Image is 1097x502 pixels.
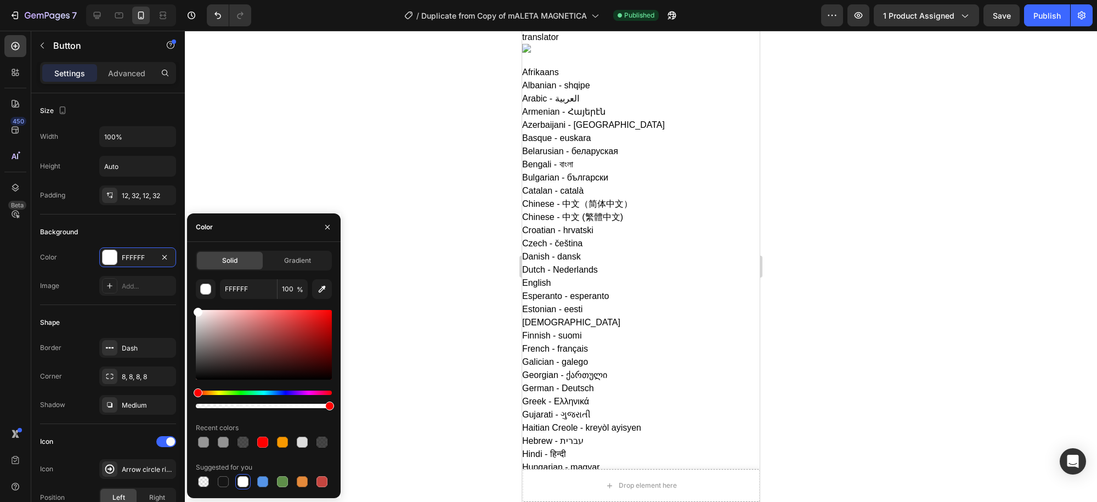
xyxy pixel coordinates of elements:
span: Published [624,10,654,20]
p: Button [53,39,146,52]
button: Save [983,4,1020,26]
div: 12, 32, 12, 32 [122,191,173,201]
span: / [416,10,419,21]
div: Suggested for you [196,462,252,472]
div: Publish [1033,10,1061,21]
p: Settings [54,67,85,79]
span: 1 product assigned [883,10,954,21]
div: Width [40,132,58,142]
div: Medium [122,401,173,410]
div: Color [40,252,57,262]
div: Background [40,227,78,237]
div: Beta [8,201,26,210]
div: Height [40,161,60,171]
div: Shadow [40,400,65,410]
div: Icon [40,464,53,474]
button: 1 product assigned [874,4,979,26]
p: Advanced [108,67,145,79]
div: Color [196,222,213,232]
div: Arrow circle right bold [122,465,173,475]
div: FFFFFF [122,253,154,263]
span: Gradient [284,256,311,266]
div: Recent colors [196,423,239,433]
p: 7 [72,9,77,22]
input: Auto [100,127,176,146]
div: Image [40,281,59,291]
div: Dash [122,343,173,353]
iframe: Design area [522,31,760,502]
span: Solid [222,256,238,266]
span: Duplicate from Copy of mALETA MAGNETICA [421,10,587,21]
span: Save [993,11,1011,20]
div: Hue [196,391,332,395]
div: Corner [40,371,62,381]
div: Add... [122,281,173,291]
div: Icon [40,437,53,447]
div: Open Intercom Messenger [1060,448,1086,475]
input: Eg: FFFFFF [220,279,277,299]
span: % [297,285,303,295]
div: Size [40,104,69,119]
input: Auto [100,156,176,176]
button: 7 [4,4,82,26]
div: 8, 8, 8, 8 [122,372,173,382]
div: Padding [40,190,65,200]
div: Border [40,343,61,353]
div: Shape [40,318,60,328]
button: Publish [1024,4,1070,26]
div: 450 [10,117,26,126]
div: Undo/Redo [207,4,251,26]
